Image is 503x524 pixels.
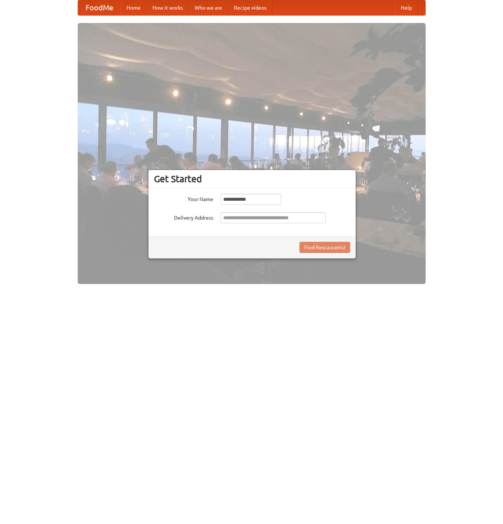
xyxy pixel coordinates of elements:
[154,173,350,184] h3: Get Started
[395,0,418,15] a: Help
[78,0,121,15] a: FoodMe
[154,212,213,221] label: Delivery Address
[228,0,272,15] a: Recipe videos
[147,0,189,15] a: How it works
[121,0,147,15] a: Home
[299,242,350,253] button: Find Restaurants!
[189,0,228,15] a: Who we are
[154,194,213,203] label: Your Name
